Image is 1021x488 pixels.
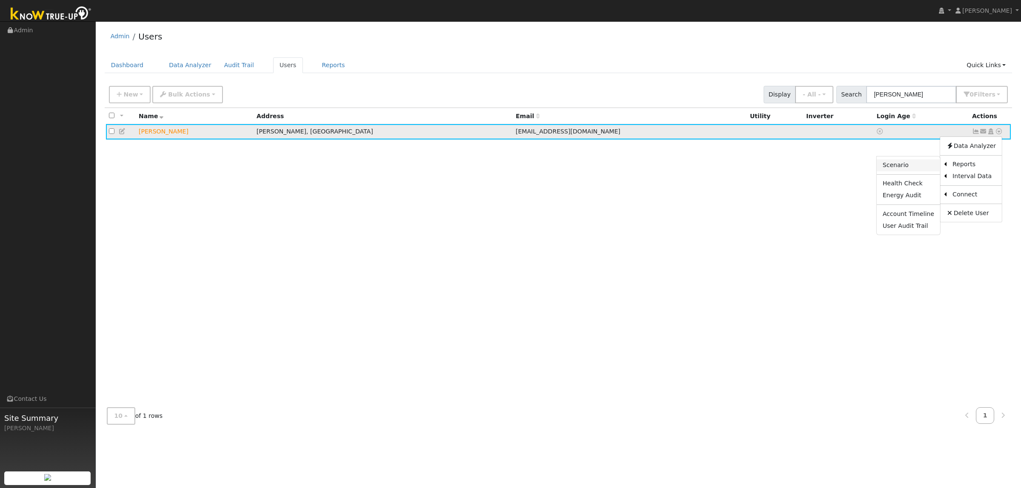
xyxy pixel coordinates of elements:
[257,112,510,121] div: Address
[947,159,1002,170] a: Reports
[516,113,539,119] span: Email
[152,86,222,103] button: Bulk Actions
[111,33,130,40] a: Admin
[138,31,162,42] a: Users
[44,474,51,481] img: retrieve
[947,170,1002,182] a: Interval Data
[107,407,163,425] span: of 1 rows
[139,113,164,119] span: Name
[750,112,800,121] div: Utility
[273,57,303,73] a: Users
[972,112,1008,121] div: Actions
[163,57,218,73] a: Data Analyzer
[940,140,1002,152] a: Data Analyzer
[995,127,1003,136] a: Other actions
[962,7,1012,14] span: [PERSON_NAME]
[316,57,351,73] a: Reports
[866,86,956,103] input: Search
[795,86,833,103] button: - All -
[972,128,980,135] a: Not connected
[168,91,210,98] span: Bulk Actions
[960,57,1012,73] a: Quick Links
[107,407,135,425] button: 10
[516,128,620,135] span: [EMAIL_ADDRESS][DOMAIN_NAME]
[877,128,884,135] a: No login access
[877,190,940,201] a: Energy Audit Report
[877,220,940,232] a: User Audit Trail
[980,127,987,136] a: Connordiezel@gmail.com
[254,124,513,140] td: [PERSON_NAME], [GEOGRAPHIC_DATA]
[877,178,940,190] a: Health Check Report
[836,86,867,103] span: Search
[877,113,916,119] span: Days since last login
[105,57,150,73] a: Dashboard
[947,189,1002,201] a: Connect
[974,91,995,98] span: Filter
[4,424,91,433] div: [PERSON_NAME]
[987,128,995,135] a: Login As
[114,412,123,419] span: 10
[764,86,796,103] span: Display
[4,412,91,424] span: Site Summary
[877,208,940,220] a: Account Timeline Report
[976,407,995,424] a: 1
[119,128,126,135] a: Edit User
[877,159,940,171] a: Scenario Report
[218,57,260,73] a: Audit Trail
[992,91,995,98] span: s
[806,112,870,121] div: Inverter
[6,5,96,24] img: Know True-Up
[136,124,254,140] td: Lead
[109,86,151,103] button: New
[940,207,1002,219] a: Delete User
[123,91,138,98] span: New
[956,86,1008,103] button: 0Filters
